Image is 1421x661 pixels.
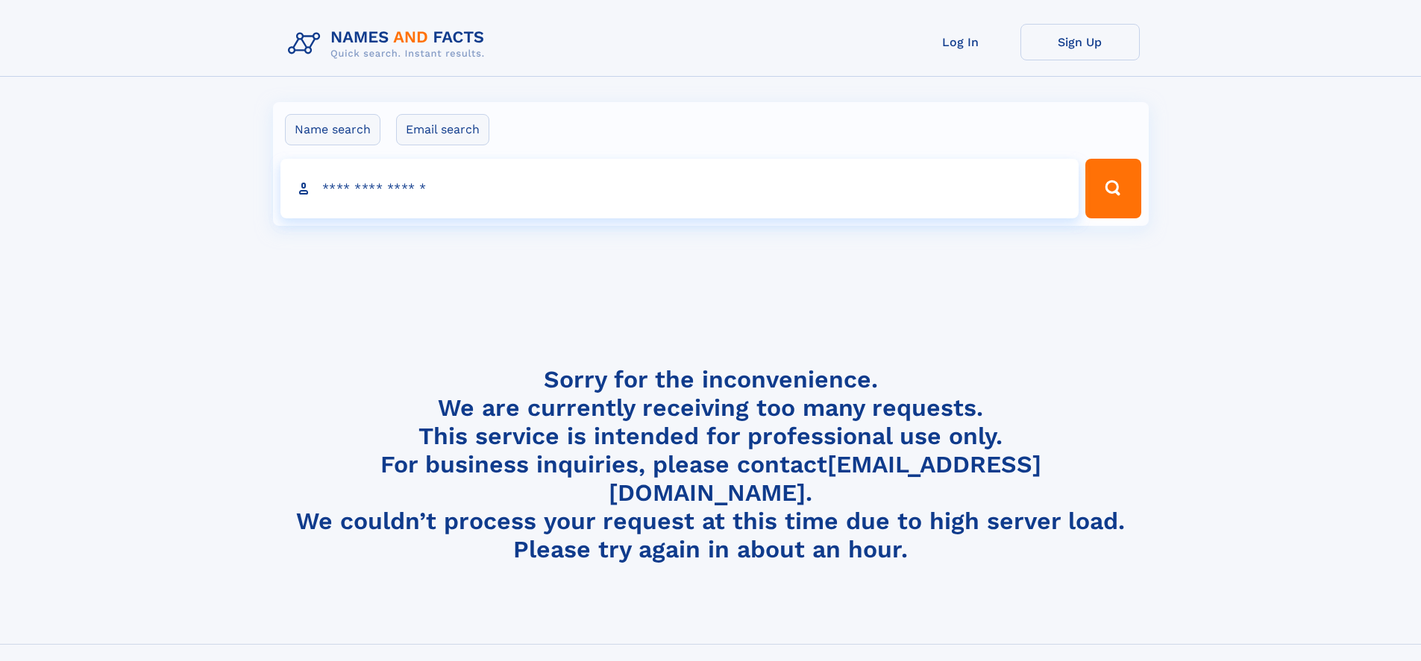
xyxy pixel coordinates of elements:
[609,450,1041,507] a: [EMAIL_ADDRESS][DOMAIN_NAME]
[396,114,489,145] label: Email search
[282,24,497,64] img: Logo Names and Facts
[280,159,1079,218] input: search input
[282,365,1140,564] h4: Sorry for the inconvenience. We are currently receiving too many requests. This service is intend...
[285,114,380,145] label: Name search
[1020,24,1140,60] a: Sign Up
[901,24,1020,60] a: Log In
[1085,159,1141,218] button: Search Button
